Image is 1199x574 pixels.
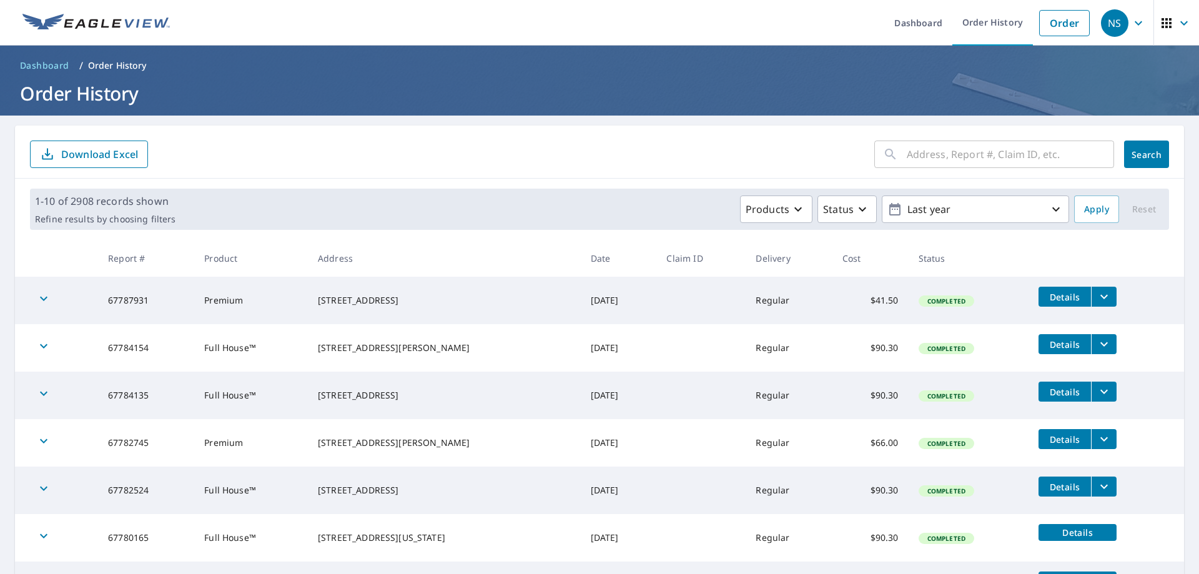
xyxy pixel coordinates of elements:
[1039,287,1091,307] button: detailsBtn-67787931
[1039,382,1091,402] button: detailsBtn-67784135
[98,240,194,277] th: Report #
[1046,527,1109,538] span: Details
[1039,429,1091,449] button: detailsBtn-67782745
[907,137,1114,172] input: Address, Report #, Claim ID, etc.
[1039,10,1090,36] a: Order
[1046,481,1083,493] span: Details
[1124,141,1169,168] button: Search
[20,59,69,72] span: Dashboard
[882,195,1069,223] button: Last year
[909,240,1029,277] th: Status
[1101,9,1128,37] div: NS
[1091,287,1117,307] button: filesDropdownBtn-67787931
[746,419,832,467] td: Regular
[746,467,832,514] td: Regular
[318,437,571,449] div: [STREET_ADDRESS][PERSON_NAME]
[35,194,175,209] p: 1-10 of 2908 records shown
[920,297,973,305] span: Completed
[194,419,308,467] td: Premium
[832,240,909,277] th: Cost
[15,56,74,76] a: Dashboard
[746,240,832,277] th: Delivery
[15,81,1184,106] h1: Order History
[318,484,571,497] div: [STREET_ADDRESS]
[98,467,194,514] td: 67782524
[581,419,657,467] td: [DATE]
[746,202,789,217] p: Products
[832,467,909,514] td: $90.30
[656,240,746,277] th: Claim ID
[581,467,657,514] td: [DATE]
[746,514,832,562] td: Regular
[1046,291,1083,303] span: Details
[920,534,973,543] span: Completed
[318,389,571,402] div: [STREET_ADDRESS]
[1046,339,1083,350] span: Details
[318,342,571,354] div: [STREET_ADDRESS][PERSON_NAME]
[1091,334,1117,354] button: filesDropdownBtn-67784154
[1039,334,1091,354] button: detailsBtn-67784154
[740,195,812,223] button: Products
[1091,477,1117,497] button: filesDropdownBtn-67782524
[1084,202,1109,217] span: Apply
[318,532,571,544] div: [STREET_ADDRESS][US_STATE]
[194,467,308,514] td: Full House™
[746,324,832,372] td: Regular
[1134,149,1159,161] span: Search
[35,214,175,225] p: Refine results by choosing filters
[832,277,909,324] td: $41.50
[194,324,308,372] td: Full House™
[581,372,657,419] td: [DATE]
[194,240,308,277] th: Product
[581,240,657,277] th: Date
[1039,524,1117,541] button: detailsBtn-67780165
[1046,433,1083,445] span: Details
[832,419,909,467] td: $66.00
[1046,386,1083,398] span: Details
[88,59,147,72] p: Order History
[30,141,148,168] button: Download Excel
[98,277,194,324] td: 67787931
[194,372,308,419] td: Full House™
[79,58,83,73] li: /
[832,372,909,419] td: $90.30
[61,147,138,161] p: Download Excel
[920,344,973,353] span: Completed
[581,324,657,372] td: [DATE]
[1074,195,1119,223] button: Apply
[832,324,909,372] td: $90.30
[581,514,657,562] td: [DATE]
[1039,477,1091,497] button: detailsBtn-67782524
[15,56,1184,76] nav: breadcrumb
[1091,382,1117,402] button: filesDropdownBtn-67784135
[920,487,973,495] span: Completed
[832,514,909,562] td: $90.30
[98,372,194,419] td: 67784135
[746,372,832,419] td: Regular
[194,514,308,562] td: Full House™
[98,419,194,467] td: 67782745
[817,195,877,223] button: Status
[318,294,571,307] div: [STREET_ADDRESS]
[98,514,194,562] td: 67780165
[823,202,854,217] p: Status
[308,240,581,277] th: Address
[902,199,1049,220] p: Last year
[98,324,194,372] td: 67784154
[920,392,973,400] span: Completed
[22,14,170,32] img: EV Logo
[194,277,308,324] td: Premium
[1091,429,1117,449] button: filesDropdownBtn-67782745
[746,277,832,324] td: Regular
[581,277,657,324] td: [DATE]
[920,439,973,448] span: Completed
